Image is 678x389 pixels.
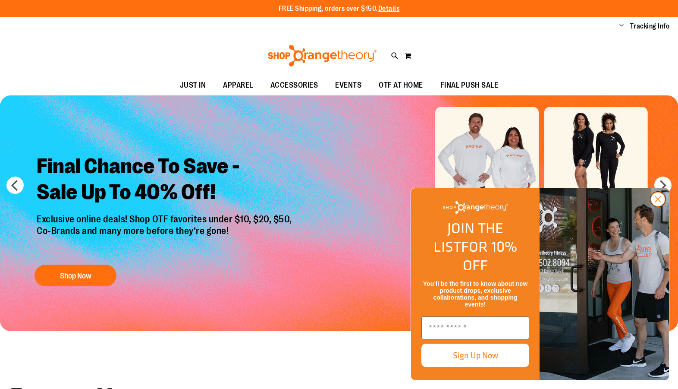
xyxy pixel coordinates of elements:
span: You’ll be the first to know about new product drops, exclusive collaborations, and shopping events! [423,280,527,308]
a: APPAREL [214,76,262,95]
a: ACCESSORIES [262,76,327,95]
a: Final Chance To Save -Sale Up To 40% Off! Exclusive online deals! Shop OTF favorites under $10, $... [30,147,301,291]
span: OTF AT HOME [379,76,423,95]
a: OTF AT HOME [370,76,432,95]
p: Exclusive online deals! Shop OTF favorites under $10, $20, $50, Co-Brands and many more before th... [30,214,301,256]
span: JUST IN [180,76,206,95]
h2: Final Chance To Save - Sale Up To 40% Off! [30,147,301,214]
button: prev [6,177,24,194]
a: FINAL PUSH SALE [432,76,507,95]
button: next [654,177,672,194]
button: Sign Up Now [421,344,529,367]
input: Enter email [421,316,529,339]
a: EVENTS [326,76,370,95]
button: Account menu [619,22,624,31]
span: FINAL PUSH SALE [440,76,499,95]
img: Shop Orangetheory [267,45,378,66]
p: FREE Shipping, orders over $150. [279,4,400,14]
span: JOIN THE LIST [433,217,503,257]
span: APPAREL [223,76,253,95]
span: ACCESSORIES [270,76,318,95]
span: FOR 10% OFF [461,236,517,276]
div: FLYOUT Form [402,179,678,389]
a: Tracking Info [630,22,670,31]
img: Shop Orangetheory [443,201,508,214]
a: JUST IN [171,76,215,95]
button: Close dialog [650,191,666,207]
img: Shop Orangtheory [540,188,669,380]
a: Details [378,5,400,13]
span: EVENTS [335,76,361,95]
button: Shop Now [35,265,116,286]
